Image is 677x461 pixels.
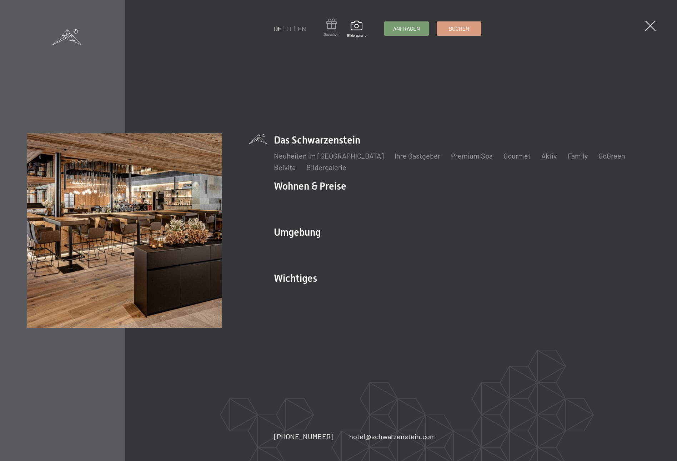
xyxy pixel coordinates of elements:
a: Bildergalerie [306,163,346,171]
a: Family [568,151,588,160]
a: DE [274,25,282,32]
span: Bildergalerie [347,33,366,38]
span: [PHONE_NUMBER] [274,432,334,441]
a: [PHONE_NUMBER] [274,431,334,441]
a: hotel@schwarzenstein.com [349,431,436,441]
a: Buchen [437,22,481,35]
a: EN [298,25,306,32]
a: Anfragen [385,22,428,35]
a: Bildergalerie [347,21,366,38]
a: IT [287,25,292,32]
a: Neuheiten im [GEOGRAPHIC_DATA] [274,151,384,160]
a: Aktiv [541,151,557,160]
img: Wellnesshotel Südtirol SCHWARZENSTEIN - Wellnessurlaub in den Alpen, Wandern und Wellness [27,133,222,328]
span: Anfragen [393,25,420,32]
span: Gutschein [324,32,339,37]
a: GoGreen [598,151,625,160]
a: Ihre Gastgeber [395,151,440,160]
a: Premium Spa [451,151,493,160]
a: Gutschein [324,19,339,37]
span: Buchen [449,25,469,32]
a: Belvita [274,163,296,171]
a: Gourmet [503,151,531,160]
